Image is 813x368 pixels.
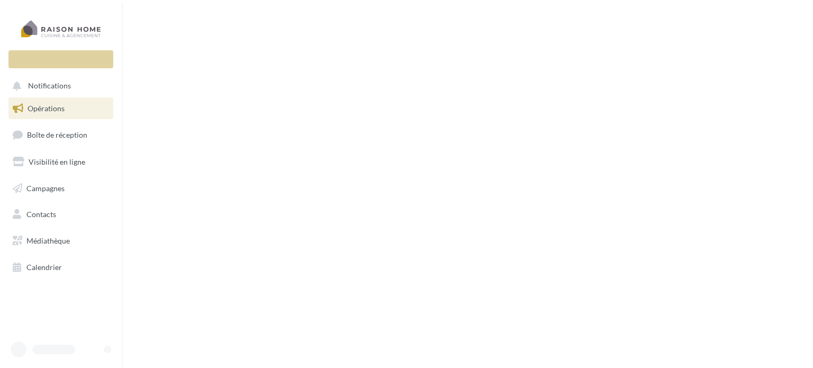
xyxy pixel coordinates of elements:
a: Calendrier [6,256,115,279]
a: Boîte de réception [6,123,115,146]
span: Médiathèque [26,236,70,245]
a: Contacts [6,203,115,226]
span: Calendrier [26,263,62,272]
span: Notifications [28,82,71,91]
a: Campagnes [6,177,115,200]
a: Visibilité en ligne [6,151,115,173]
span: Opérations [28,104,65,113]
a: Médiathèque [6,230,115,252]
a: Opérations [6,97,115,120]
span: Visibilité en ligne [29,157,85,166]
span: Contacts [26,210,56,219]
div: Nouvelle campagne [8,50,113,68]
span: Campagnes [26,183,65,192]
span: Boîte de réception [27,130,87,139]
